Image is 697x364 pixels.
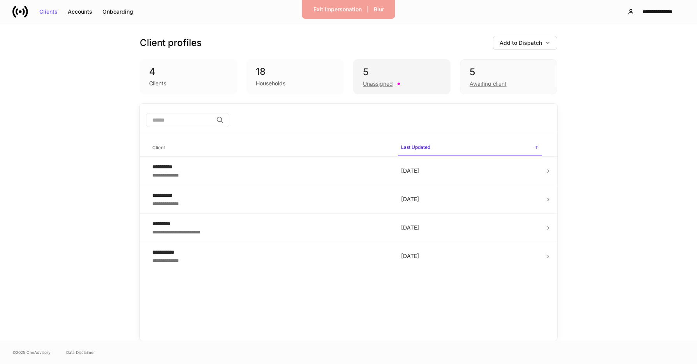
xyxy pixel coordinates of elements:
h3: Client profiles [140,37,202,49]
div: 5 [363,66,441,78]
button: Accounts [63,5,97,18]
div: Blur [374,7,384,12]
div: 5Unassigned [353,59,451,94]
button: Exit Impersonation [308,3,367,16]
h6: Last Updated [401,143,430,151]
button: Clients [34,5,63,18]
a: Data Disclaimer [66,349,95,355]
p: [DATE] [401,167,539,175]
p: [DATE] [401,195,539,203]
button: Onboarding [97,5,138,18]
h6: Client [152,144,165,151]
span: Last Updated [398,140,542,156]
button: Add to Dispatch [493,36,557,50]
span: Client [149,140,392,156]
div: Accounts [68,9,92,14]
p: [DATE] [401,224,539,231]
div: Onboarding [102,9,133,14]
div: Exit Impersonation [313,7,362,12]
span: © 2025 OneAdvisory [12,349,51,355]
div: 4 [149,65,228,78]
div: Awaiting client [470,80,507,88]
div: Households [256,80,285,87]
div: 5 [470,66,547,78]
div: Add to Dispatch [500,40,551,46]
div: Clients [149,80,166,87]
p: [DATE] [401,252,539,260]
div: 5Awaiting client [460,59,557,94]
div: 18 [256,65,334,78]
button: Blur [369,3,389,16]
div: Clients [39,9,58,14]
div: Unassigned [363,80,393,88]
